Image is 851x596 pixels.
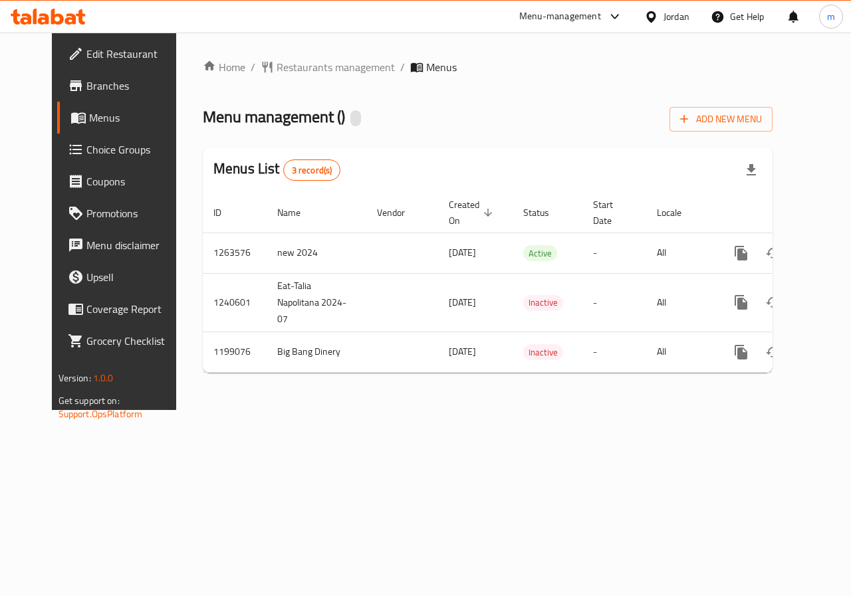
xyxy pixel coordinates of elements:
div: Jordan [664,9,689,24]
a: Edit Restaurant [57,38,194,70]
span: 3 record(s) [284,164,340,177]
span: Name [277,205,318,221]
span: Start Date [593,197,630,229]
li: / [251,59,255,75]
div: Active [523,245,557,261]
div: Total records count [283,159,341,181]
a: Support.OpsPlatform [59,405,143,423]
span: Active [523,246,557,261]
td: - [582,233,646,273]
td: All [646,273,715,332]
span: Menu management ( ) [203,102,345,132]
span: 1.0.0 [93,369,114,387]
div: Inactive [523,344,563,360]
td: Big Bang Dinery [267,332,366,372]
span: Menu disclaimer [86,237,183,253]
span: Promotions [86,205,183,221]
button: Add New Menu [669,107,773,132]
span: Inactive [523,295,563,310]
button: more [725,336,757,368]
h2: Menus List [213,159,340,181]
span: Edit Restaurant [86,46,183,62]
button: Change Status [757,286,789,318]
span: Add New Menu [680,111,762,128]
span: Get support on: [59,392,120,409]
td: All [646,332,715,372]
a: Home [203,59,245,75]
td: - [582,332,646,372]
span: Coupons [86,173,183,189]
a: Coverage Report [57,293,194,325]
a: Restaurants management [261,59,395,75]
td: - [582,273,646,332]
span: Coverage Report [86,301,183,317]
button: Change Status [757,237,789,269]
a: Upsell [57,261,194,293]
td: 1199076 [203,332,267,372]
nav: breadcrumb [203,59,773,75]
button: more [725,237,757,269]
a: Branches [57,70,194,102]
div: Menu-management [519,9,601,25]
td: new 2024 [267,233,366,273]
span: Version: [59,369,91,387]
span: Grocery Checklist [86,333,183,349]
span: Vendor [377,205,422,221]
span: Locale [657,205,699,221]
td: Eat-Talia Napolitana 2024-07 [267,273,366,332]
div: Export file [735,154,767,186]
button: Change Status [757,336,789,368]
span: ID [213,205,239,221]
span: Upsell [86,269,183,285]
span: Choice Groups [86,142,183,157]
span: Menus [426,59,457,75]
li: / [400,59,405,75]
button: more [725,286,757,318]
a: Choice Groups [57,134,194,165]
span: [DATE] [449,244,476,261]
span: Branches [86,78,183,94]
a: Menu disclaimer [57,229,194,261]
span: [DATE] [449,294,476,311]
span: Created On [449,197,497,229]
span: Status [523,205,566,221]
span: m [827,9,835,24]
a: Promotions [57,197,194,229]
td: 1263576 [203,233,267,273]
span: Inactive [523,345,563,360]
td: All [646,233,715,273]
a: Grocery Checklist [57,325,194,357]
span: Menus [89,110,183,126]
a: Menus [57,102,194,134]
td: 1240601 [203,273,267,332]
span: [DATE] [449,343,476,360]
span: Restaurants management [277,59,395,75]
a: Coupons [57,165,194,197]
